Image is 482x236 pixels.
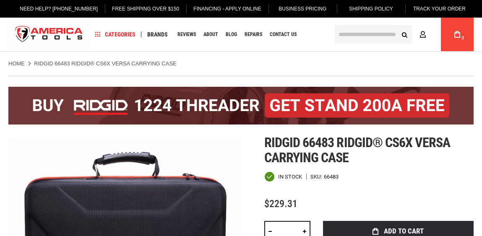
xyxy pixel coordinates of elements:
[461,36,464,40] span: 0
[449,18,465,51] a: 0
[245,32,262,37] span: Repairs
[8,60,25,67] a: Home
[264,171,302,182] div: Availability
[270,32,297,37] span: Contact Us
[278,174,302,179] span: In stock
[241,29,266,40] a: Repairs
[222,29,241,40] a: Blog
[177,32,196,37] span: Reviews
[324,174,339,179] div: 66483
[95,31,135,37] span: Categories
[384,228,424,235] span: Add to Cart
[174,29,200,40] a: Reviews
[264,198,297,210] span: $229.31
[34,60,177,67] strong: RIDGID 66483 RIDGID® CS6X VERSA CARRYING CASE
[200,29,222,40] a: About
[264,135,450,166] span: Ridgid 66483 ridgid® cs6x versa carrying case
[147,31,168,37] span: Brands
[143,29,172,40] a: Brands
[91,29,139,40] a: Categories
[349,6,393,12] span: Shipping Policy
[8,87,474,124] img: BOGO: Buy the RIDGID® 1224 Threader (26092), get the 92467 200A Stand FREE!
[203,32,218,37] span: About
[226,32,237,37] span: Blog
[396,26,412,42] button: Search
[266,29,300,40] a: Contact Us
[310,174,324,179] strong: SKU
[8,19,90,50] img: America Tools
[8,19,90,50] a: store logo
